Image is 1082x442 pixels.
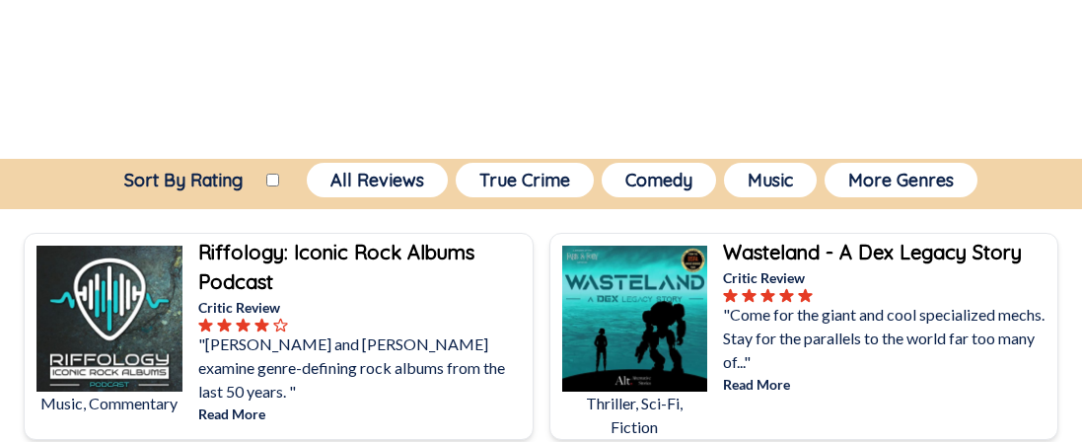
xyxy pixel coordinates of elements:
a: All Reviews [303,159,452,201]
button: Comedy [602,163,716,197]
p: Thriller, Sci-Fi, Fiction [562,392,708,439]
p: Critic Review [723,267,1053,288]
button: True Crime [456,163,594,197]
img: Wasteland - A Dex Legacy Story [562,246,708,392]
b: Wasteland - A Dex Legacy Story [723,240,1022,264]
p: Music, Commentary [36,392,182,415]
img: Riffology: Iconic Rock Albums Podcast [36,246,182,392]
a: Comedy [598,159,720,201]
p: Critic Review [198,297,529,318]
a: True Crime [452,159,598,201]
p: "Come for the giant and cool specialized mechs. Stay for the parallels to the world far too many ... [723,303,1053,374]
b: Riffology: Iconic Rock Albums Podcast [198,240,474,294]
button: Music [724,163,817,197]
button: More Genres [825,163,977,197]
p: Read More [723,374,1053,395]
button: All Reviews [307,163,448,197]
p: Read More [198,404,529,424]
a: Music [720,159,821,201]
label: Sort By Rating [101,169,266,191]
p: "[PERSON_NAME] and [PERSON_NAME] examine genre-defining rock albums from the last 50 years. " [198,332,529,404]
a: Wasteland - A Dex Legacy StoryThriller, Sci-Fi, FictionWasteland - A Dex Legacy StoryCritic Revie... [549,233,1059,440]
a: Riffology: Iconic Rock Albums PodcastMusic, CommentaryRiffology: Iconic Rock Albums PodcastCritic... [24,233,534,440]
